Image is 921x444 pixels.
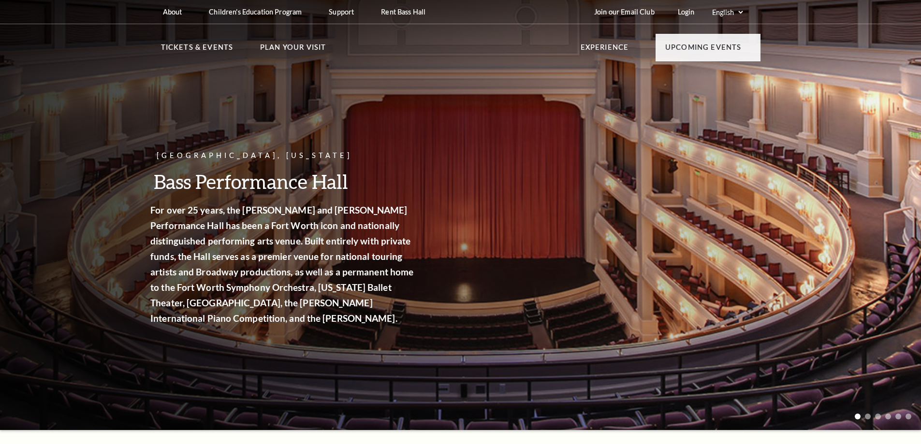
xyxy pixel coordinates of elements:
[260,42,326,59] p: Plan Your Visit
[161,42,234,59] p: Tickets & Events
[329,8,354,16] p: Support
[209,8,302,16] p: Children's Education Program
[157,204,420,324] strong: For over 25 years, the [PERSON_NAME] and [PERSON_NAME] Performance Hall has been a Fort Worth ico...
[710,8,745,17] select: Select:
[157,169,423,194] h3: Bass Performance Hall
[665,42,742,59] p: Upcoming Events
[381,8,425,16] p: Rent Bass Hall
[157,150,423,162] p: [GEOGRAPHIC_DATA], [US_STATE]
[163,8,182,16] p: About
[581,42,629,59] p: Experience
